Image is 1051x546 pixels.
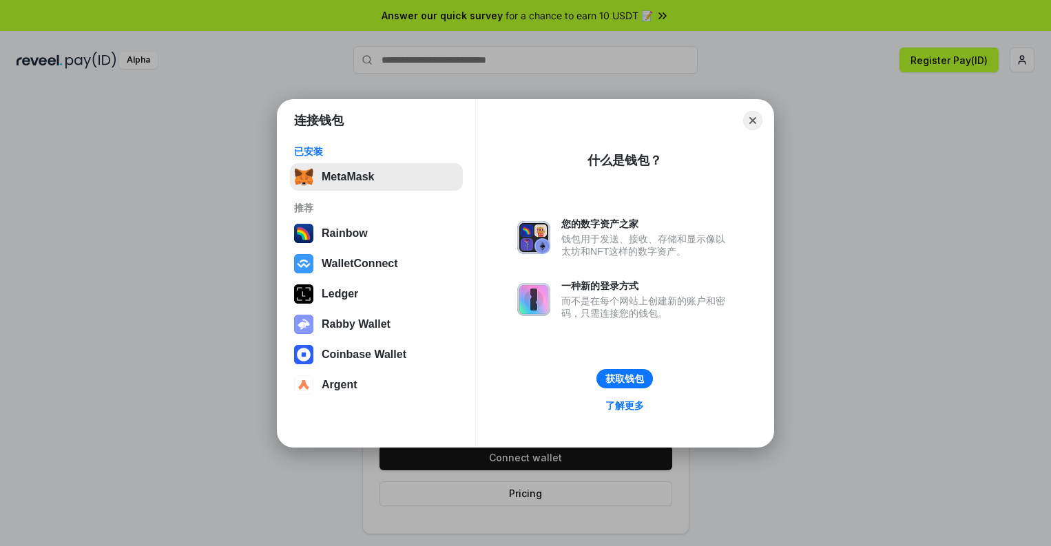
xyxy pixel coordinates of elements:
div: 推荐 [294,202,459,214]
div: 了解更多 [605,399,644,412]
img: svg+xml,%3Csvg%20xmlns%3D%22http%3A%2F%2Fwww.w3.org%2F2000%2Fsvg%22%20fill%3D%22none%22%20viewBox... [517,221,550,254]
div: 而不是在每个网站上创建新的账户和密码，只需连接您的钱包。 [561,295,732,319]
div: Rabby Wallet [322,318,391,330]
button: Rabby Wallet [290,311,463,338]
button: Ledger [290,280,463,308]
button: Argent [290,371,463,399]
div: 获取钱包 [605,372,644,385]
div: 什么是钱包？ [587,152,662,169]
button: Close [743,111,762,130]
div: 已安装 [294,145,459,158]
button: WalletConnect [290,250,463,277]
a: 了解更多 [597,397,652,414]
div: Ledger [322,288,358,300]
button: Coinbase Wallet [290,341,463,368]
div: 钱包用于发送、接收、存储和显示像以太坊和NFT这样的数字资产。 [561,233,732,258]
img: svg+xml,%3Csvg%20fill%3D%22none%22%20height%3D%2233%22%20viewBox%3D%220%200%2035%2033%22%20width%... [294,167,313,187]
button: 获取钱包 [596,369,653,388]
img: svg+xml,%3Csvg%20width%3D%2228%22%20height%3D%2228%22%20viewBox%3D%220%200%2028%2028%22%20fill%3D... [294,254,313,273]
h1: 连接钱包 [294,112,344,129]
button: Rainbow [290,220,463,247]
div: 您的数字资产之家 [561,218,732,230]
div: Argent [322,379,357,391]
img: svg+xml,%3Csvg%20width%3D%2228%22%20height%3D%2228%22%20viewBox%3D%220%200%2028%2028%22%20fill%3D... [294,345,313,364]
img: svg+xml,%3Csvg%20width%3D%2228%22%20height%3D%2228%22%20viewBox%3D%220%200%2028%2028%22%20fill%3D... [294,375,313,395]
div: Coinbase Wallet [322,348,406,361]
div: WalletConnect [322,258,398,270]
img: svg+xml,%3Csvg%20xmlns%3D%22http%3A%2F%2Fwww.w3.org%2F2000%2Fsvg%22%20fill%3D%22none%22%20viewBox... [294,315,313,334]
img: svg+xml,%3Csvg%20xmlns%3D%22http%3A%2F%2Fwww.w3.org%2F2000%2Fsvg%22%20fill%3D%22none%22%20viewBox... [517,283,550,316]
img: svg+xml,%3Csvg%20width%3D%22120%22%20height%3D%22120%22%20viewBox%3D%220%200%20120%20120%22%20fil... [294,224,313,243]
button: MetaMask [290,163,463,191]
div: 一种新的登录方式 [561,280,732,292]
img: svg+xml,%3Csvg%20xmlns%3D%22http%3A%2F%2Fwww.w3.org%2F2000%2Fsvg%22%20width%3D%2228%22%20height%3... [294,284,313,304]
div: MetaMask [322,171,374,183]
div: Rainbow [322,227,368,240]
